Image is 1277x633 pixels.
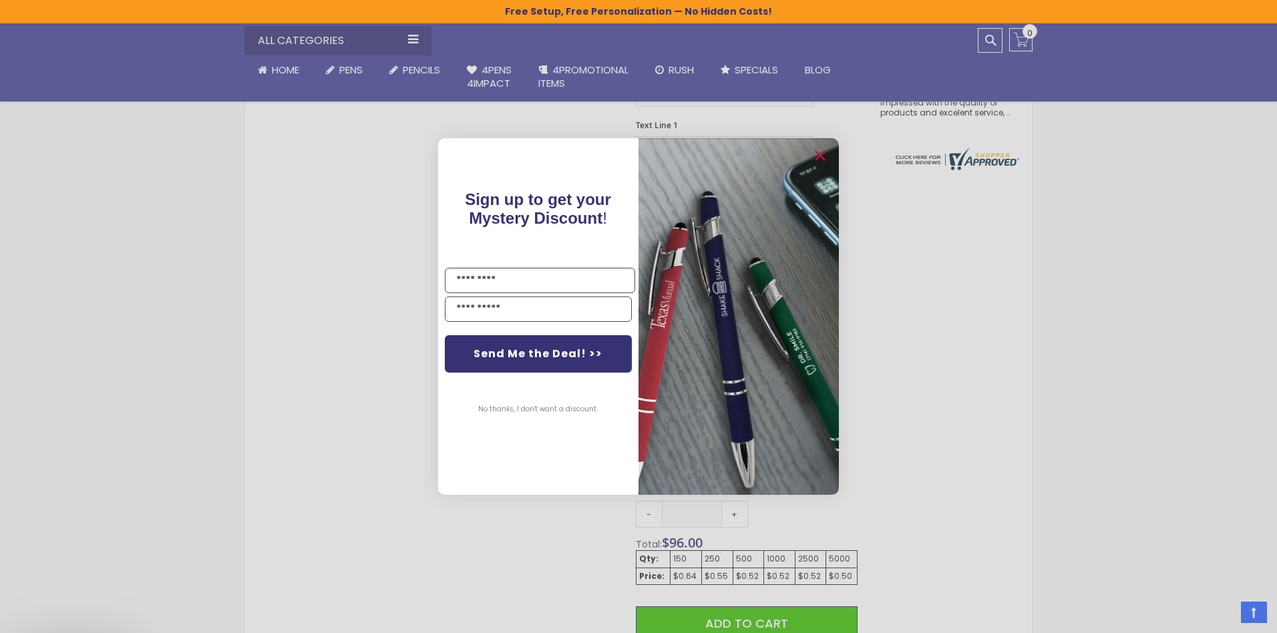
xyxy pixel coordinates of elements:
[638,138,839,494] img: pop-up-image
[472,393,605,426] button: No thanks, I don't want a discount.
[445,335,632,373] button: Send Me the Deal! >>
[1167,597,1277,633] iframe: Google Customer Reviews
[809,145,831,166] button: Close dialog
[466,190,612,227] span: !
[466,190,612,227] span: Sign up to get your Mystery Discount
